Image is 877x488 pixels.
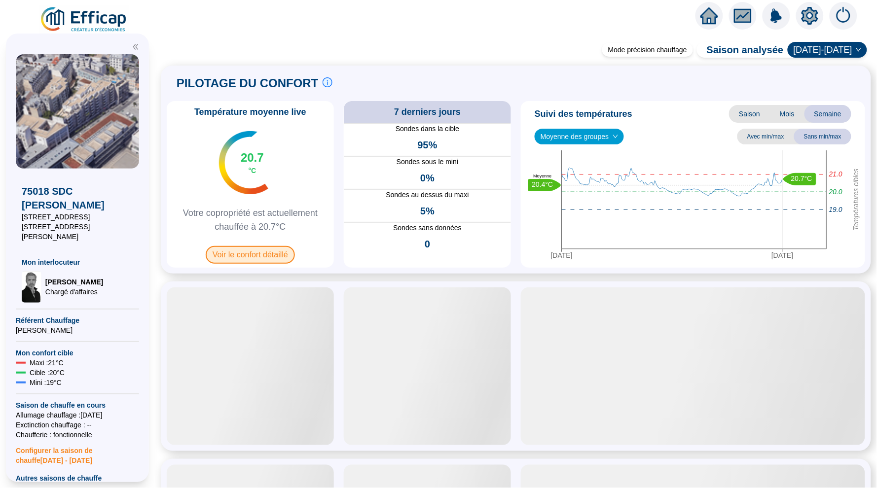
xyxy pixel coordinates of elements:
[323,77,332,87] span: info-circle
[39,6,129,34] img: efficap energie logo
[16,473,139,483] span: Autres saisons de chauffe
[700,7,718,25] span: home
[533,174,551,179] text: Moyenne
[737,129,794,144] span: Avec min/max
[829,206,842,213] tspan: 19.0
[22,212,133,222] span: [STREET_ADDRESS]
[417,138,437,152] span: 95%
[188,105,312,119] span: Température moyenne live
[794,42,861,57] span: 2024-2025
[249,166,256,175] span: °C
[171,206,330,234] span: Votre copropriété est actuellement chauffée à 20.7°C
[535,107,632,121] span: Suivi des températures
[16,410,139,420] span: Allumage chauffage : [DATE]
[177,75,319,91] span: PILOTAGE DU CONFORT
[30,378,62,387] span: Mini : 19 °C
[344,223,511,233] span: Sondes sans données
[794,129,851,144] span: Sans min/max
[22,257,133,267] span: Mon interlocuteur
[22,184,133,212] span: 75018 SDC [PERSON_NAME]
[425,237,430,251] span: 0
[219,131,269,194] img: indicateur températures
[771,251,793,259] tspan: [DATE]
[394,105,461,119] span: 7 derniers jours
[16,420,139,430] span: Exctinction chauffage : --
[551,251,573,259] tspan: [DATE]
[763,2,790,30] img: alerts
[16,325,139,335] span: [PERSON_NAME]
[30,368,65,378] span: Cible : 20 °C
[16,400,139,410] span: Saison de chauffe en cours
[734,7,752,25] span: fund
[16,348,139,358] span: Mon confort cible
[344,124,511,134] span: Sondes dans la cible
[697,43,784,57] span: Saison analysée
[856,47,862,53] span: down
[30,358,64,368] span: Maxi : 21 °C
[420,171,435,185] span: 0%
[852,169,860,231] tspan: Températures cibles
[16,315,139,325] span: Référent Chauffage
[206,246,295,264] span: Voir le confort détaillé
[801,7,819,25] span: setting
[45,277,103,287] span: [PERSON_NAME]
[829,188,842,196] tspan: 20.0
[16,430,139,440] span: Chaufferie : fonctionnelle
[791,174,812,182] text: 20.7°C
[602,43,693,57] div: Mode précision chauffage
[132,43,139,50] span: double-left
[613,134,619,139] span: down
[770,105,804,123] span: Mois
[830,2,857,30] img: alerts
[22,271,41,303] img: Chargé d'affaires
[541,129,618,144] span: Moyenne des groupes
[829,171,842,178] tspan: 21.0
[22,222,133,242] span: [STREET_ADDRESS][PERSON_NAME]
[420,204,435,218] span: 5%
[344,190,511,200] span: Sondes au dessus du maxi
[45,287,103,297] span: Chargé d'affaires
[241,150,264,166] span: 20.7
[344,157,511,167] span: Sondes sous le mini
[532,180,553,188] text: 20.4°C
[729,105,770,123] span: Saison
[16,440,139,465] span: Configurer la saison de chauffe [DATE] - [DATE]
[804,105,851,123] span: Semaine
